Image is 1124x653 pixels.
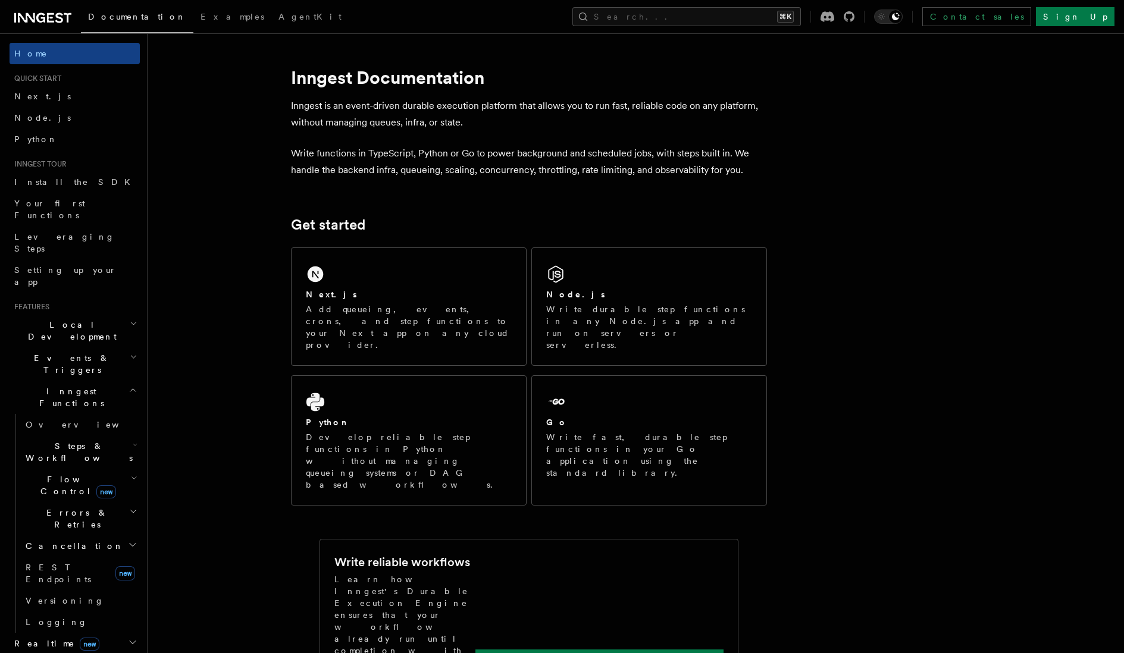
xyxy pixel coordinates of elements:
span: Cancellation [21,540,124,552]
a: REST Endpointsnew [21,557,140,590]
a: Setting up your app [10,259,140,293]
a: Home [10,43,140,64]
p: Inngest is an event-driven durable execution platform that allows you to run fast, reliable code ... [291,98,767,131]
button: Cancellation [21,535,140,557]
button: Local Development [10,314,140,347]
div: Inngest Functions [10,414,140,633]
span: Home [14,48,48,59]
a: Leveraging Steps [10,226,140,259]
span: Local Development [10,319,130,343]
p: Write fast, durable step functions in your Go application using the standard library. [546,431,752,479]
h2: Go [546,416,568,428]
a: PythonDevelop reliable step functions in Python without managing queueing systems or DAG based wo... [291,375,527,506]
span: Node.js [14,113,71,123]
span: Logging [26,617,87,627]
a: Examples [193,4,271,32]
span: REST Endpoints [26,563,91,584]
span: new [96,485,116,498]
span: Events & Triggers [10,352,130,376]
a: Install the SDK [10,171,140,193]
h2: Node.js [546,288,605,300]
span: Realtime [10,638,99,649]
span: Features [10,302,49,312]
a: Node.js [10,107,140,128]
span: Inngest Functions [10,385,129,409]
span: Examples [201,12,264,21]
a: Logging [21,611,140,633]
button: Events & Triggers [10,347,140,381]
span: Quick start [10,74,61,83]
a: Python [10,128,140,150]
a: Sign Up [1036,7,1114,26]
span: Flow Control [21,473,131,497]
button: Errors & Retries [21,502,140,535]
a: Versioning [21,590,140,611]
a: Your first Functions [10,193,140,226]
span: Errors & Retries [21,507,129,530]
h2: Python [306,416,350,428]
a: Documentation [81,4,193,33]
h2: Write reliable workflows [334,554,470,570]
button: Search...⌘K [572,7,801,26]
button: Toggle dark mode [874,10,903,24]
button: Inngest Functions [10,381,140,414]
p: Develop reliable step functions in Python without managing queueing systems or DAG based workflows. [306,431,512,491]
a: Overview [21,414,140,435]
span: Inngest tour [10,159,67,169]
span: Your first Functions [14,199,85,220]
a: Node.jsWrite durable step functions in any Node.js app and run on servers or serverless. [531,247,767,366]
h2: Next.js [306,288,357,300]
h1: Inngest Documentation [291,67,767,88]
button: Flow Controlnew [21,469,140,502]
span: Leveraging Steps [14,232,115,253]
a: GoWrite fast, durable step functions in your Go application using the standard library. [531,375,767,506]
span: Install the SDK [14,177,137,187]
a: Next.jsAdd queueing, events, crons, and step functions to your Next app on any cloud provider. [291,247,527,366]
span: AgentKit [278,12,342,21]
span: new [80,638,99,651]
p: Add queueing, events, crons, and step functions to your Next app on any cloud provider. [306,303,512,351]
p: Write functions in TypeScript, Python or Go to power background and scheduled jobs, with steps bu... [291,145,767,178]
span: Versioning [26,596,104,605]
a: Contact sales [922,7,1031,26]
span: Overview [26,420,148,429]
span: Python [14,134,58,144]
a: Next.js [10,86,140,107]
span: Next.js [14,92,71,101]
span: Steps & Workflows [21,440,133,464]
a: Get started [291,216,365,233]
span: Documentation [88,12,186,21]
a: AgentKit [271,4,349,32]
span: new [115,566,135,580]
button: Steps & Workflows [21,435,140,469]
p: Write durable step functions in any Node.js app and run on servers or serverless. [546,303,752,351]
kbd: ⌘K [777,11,794,23]
span: Setting up your app [14,265,117,287]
